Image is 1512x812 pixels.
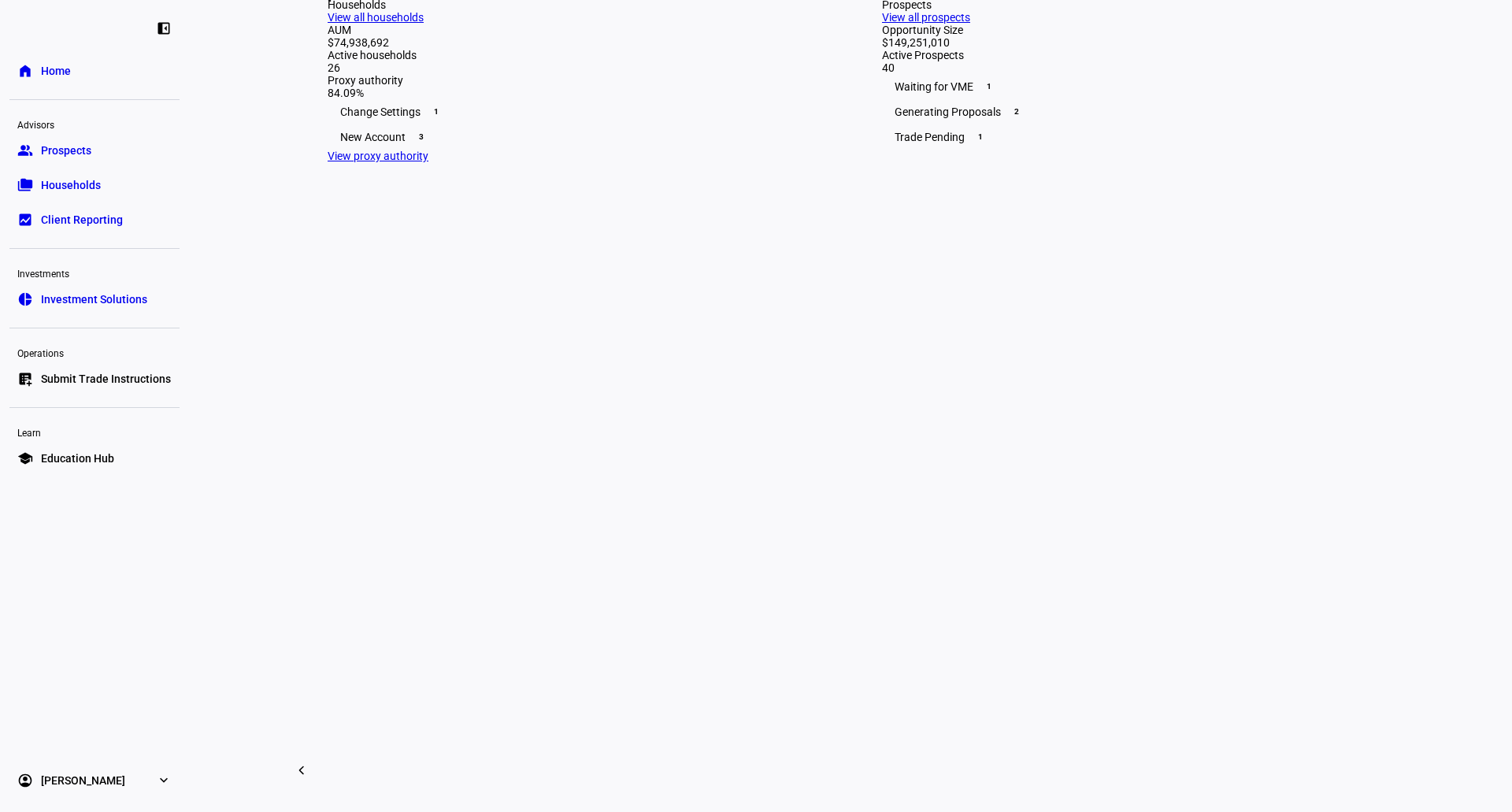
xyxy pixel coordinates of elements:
div: Proxy authority [328,74,819,87]
div: New Account [328,124,819,150]
a: groupProspects [9,135,180,166]
a: View proxy authority [328,150,428,162]
span: Submit Trade Instructions [41,371,171,387]
div: 40 [882,61,1373,74]
eth-mat-symbol: folder_copy [17,177,33,193]
eth-mat-symbol: pie_chart [17,291,33,307]
div: 84.09% [328,87,819,99]
span: 1 [974,131,987,143]
span: Education Hub [41,450,114,466]
a: View all prospects [882,11,970,24]
span: Home [41,63,71,79]
input: Enter name of prospect or household [315,7,318,26]
mat-icon: chevron_left [292,761,311,780]
span: Prospects [41,143,91,158]
eth-mat-symbol: school [17,450,33,466]
a: homeHome [9,55,180,87]
span: 3 [415,131,428,143]
a: folder_copyHouseholds [9,169,180,201]
div: Change Settings [328,99,819,124]
span: [PERSON_NAME] [41,773,125,788]
eth-mat-symbol: home [17,63,33,79]
span: Client Reporting [41,212,123,228]
span: 1 [430,106,443,118]
eth-mat-symbol: account_circle [17,773,33,788]
a: bid_landscapeClient Reporting [9,204,180,235]
div: $149,251,010 [882,36,1373,49]
div: Learn [9,421,180,443]
a: View all households [328,11,424,24]
span: Investment Solutions [41,291,147,307]
span: 1 [983,80,995,93]
div: Investments [9,261,180,284]
eth-mat-symbol: left_panel_close [156,20,172,36]
div: $74,938,692 [328,36,819,49]
div: AUM [328,24,819,36]
div: Opportunity Size [882,24,1373,36]
div: Active Prospects [882,49,1373,61]
div: Active households [328,49,819,61]
div: Trade Pending [882,124,1373,150]
eth-mat-symbol: group [17,143,33,158]
div: Generating Proposals [882,99,1373,124]
div: Waiting for VME [882,74,1373,99]
eth-mat-symbol: bid_landscape [17,212,33,228]
div: 26 [328,61,819,74]
span: Households [41,177,101,193]
div: Operations [9,341,180,363]
div: Advisors [9,113,180,135]
eth-mat-symbol: list_alt_add [17,371,33,387]
span: 2 [1010,106,1023,118]
eth-mat-symbol: expand_more [156,773,172,788]
a: pie_chartInvestment Solutions [9,284,180,315]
